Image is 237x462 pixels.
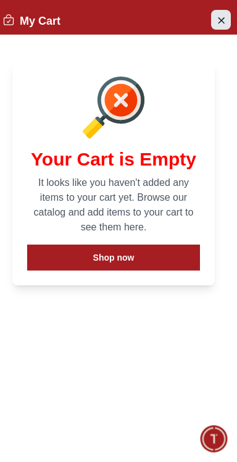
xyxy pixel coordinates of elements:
p: It looks like you haven't added any items to your cart yet. Browse our catalog and add items to y... [27,175,200,235]
div: Chat Widget [201,426,228,453]
button: Shop now [27,245,200,271]
h1: Your Cart is Empty [27,148,200,170]
h2: My Cart [2,12,60,30]
button: Close Account [211,10,231,30]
